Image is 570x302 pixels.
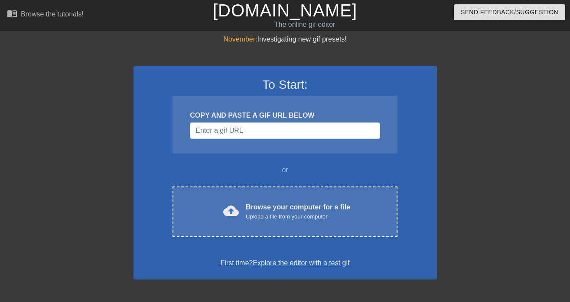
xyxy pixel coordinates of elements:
span: Send Feedback/Suggestion [461,7,558,18]
div: Investigating new gif presets! [134,34,437,45]
a: Explore the editor with a test gif [253,259,349,267]
div: The online gif editor [194,19,415,30]
div: First time? [145,258,426,268]
div: Upload a file from your computer [246,212,350,221]
h3: To Start: [145,77,426,92]
div: Browse the tutorials! [21,10,84,18]
button: Send Feedback/Suggestion [454,4,565,20]
a: [DOMAIN_NAME] [213,1,357,20]
span: cloud_upload [223,203,239,218]
span: November: [223,35,257,43]
div: or [156,165,414,175]
div: Browse your computer for a file [246,202,350,221]
div: COPY AND PASTE A GIF URL BELOW [190,110,380,121]
input: Username [190,122,380,139]
a: Browse the tutorials! [7,8,84,22]
span: menu_book [7,8,17,19]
